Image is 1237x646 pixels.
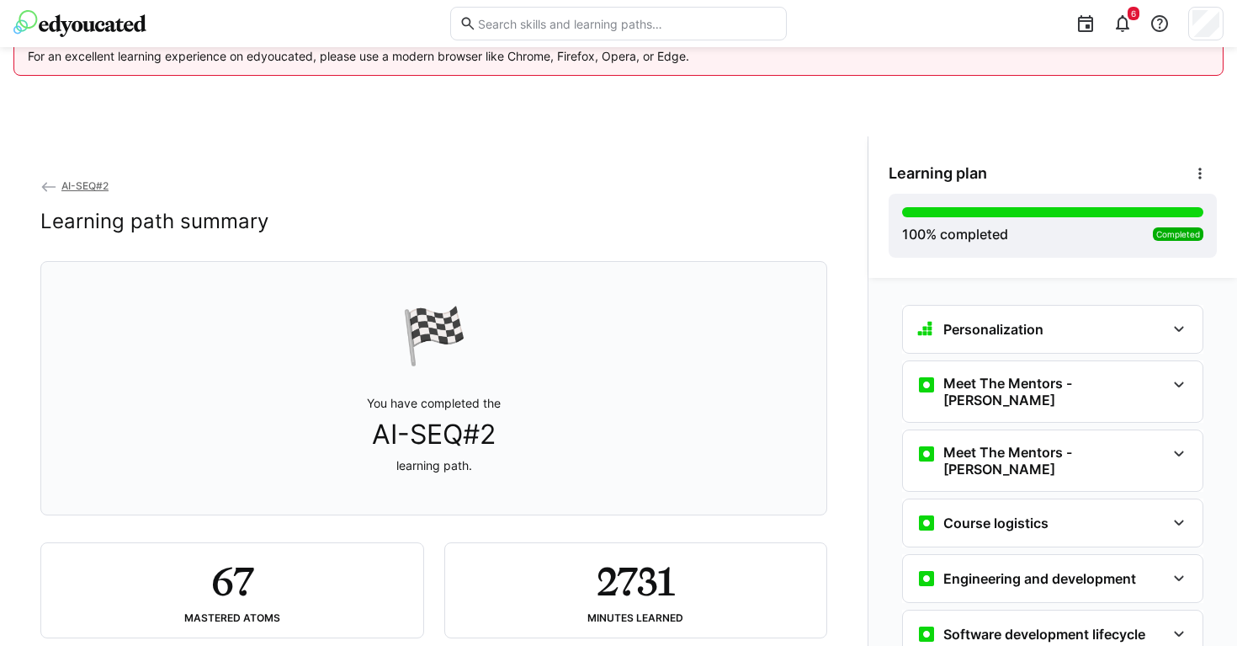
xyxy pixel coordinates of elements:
div: 🏁 [401,302,468,368]
p: You have completed the learning path. [367,395,501,474]
h3: Engineering and development [943,570,1136,587]
span: Completed [1156,229,1200,239]
a: AI-SEQ#2 [40,179,109,192]
h3: Meet The Mentors - [PERSON_NAME] [943,444,1165,478]
div: Mastered atoms [184,612,280,624]
h3: Meet The Mentors - [PERSON_NAME] [943,375,1165,408]
span: Learning plan [889,164,987,183]
p: For an excellent learning experience on edyoucated, please use a modern browser like Chrome, Fire... [28,48,1209,65]
h3: Software development lifecycle [943,626,1145,643]
h3: Course logistics [943,515,1049,531]
span: AI-SEQ#2 [372,419,496,451]
span: AI-SEQ#2 [61,179,109,192]
h2: Learning path summary [40,209,268,234]
h2: 67 [211,557,253,606]
input: Search skills and learning paths… [476,16,778,31]
span: 6 [1131,8,1136,19]
h3: Personalization [943,321,1043,338]
span: 100 [902,226,926,243]
div: Minutes learned [587,612,683,624]
h2: 2731 [597,557,674,606]
div: % completed [902,224,1008,244]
